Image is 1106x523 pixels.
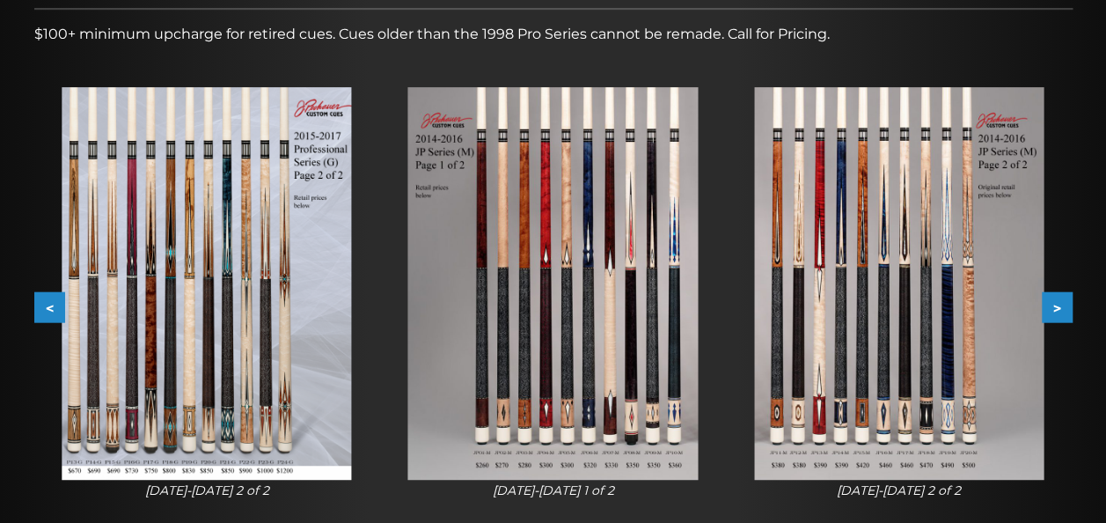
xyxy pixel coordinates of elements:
[34,292,65,323] button: <
[837,482,961,498] i: [DATE]-[DATE] 2 of 2
[492,482,613,498] i: [DATE]-[DATE] 1 of 2
[34,292,1073,323] div: Carousel Navigation
[34,24,1073,45] p: $100+ minimum upcharge for retired cues. Cues older than the 1998 Pro Series cannot be remade. Ca...
[145,482,269,498] i: [DATE]-[DATE] 2 of 2
[1042,292,1073,323] button: >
